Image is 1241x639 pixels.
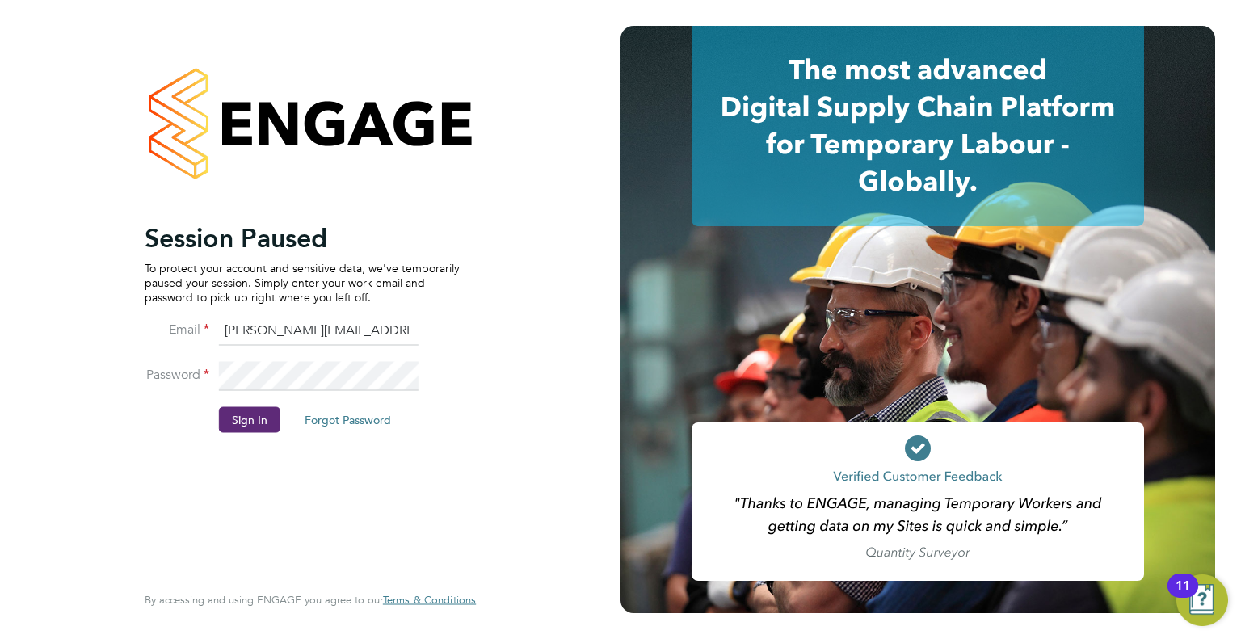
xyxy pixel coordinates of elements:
[292,406,404,432] button: Forgot Password
[145,366,209,383] label: Password
[383,593,476,607] span: Terms & Conditions
[219,317,419,346] input: Enter your work email...
[219,406,280,432] button: Sign In
[145,321,209,338] label: Email
[145,221,460,254] h2: Session Paused
[1176,586,1190,607] div: 11
[1176,574,1228,626] button: Open Resource Center, 11 new notifications
[145,260,460,305] p: To protect your account and sensitive data, we've temporarily paused your session. Simply enter y...
[383,594,476,607] a: Terms & Conditions
[145,593,476,607] span: By accessing and using ENGAGE you agree to our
